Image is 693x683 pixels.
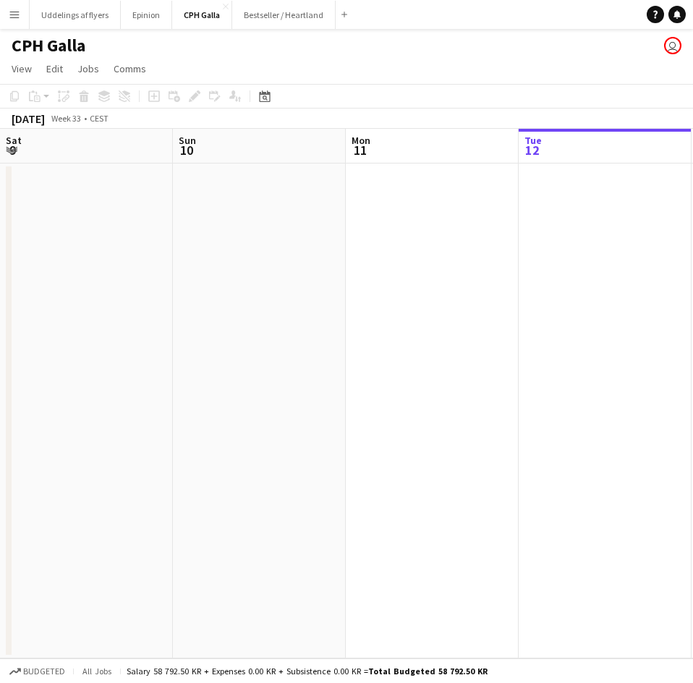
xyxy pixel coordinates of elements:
a: Edit [41,59,69,78]
button: CPH Galla [172,1,232,29]
a: View [6,59,38,78]
button: Epinion [121,1,172,29]
span: All jobs [80,666,114,676]
span: Mon [352,134,370,147]
span: View [12,62,32,75]
span: Sat [6,134,22,147]
span: Edit [46,62,63,75]
span: Tue [524,134,542,147]
span: 9 [4,142,22,158]
span: 12 [522,142,542,158]
button: Uddelings af flyers [30,1,121,29]
span: Total Budgeted 58 792.50 KR [368,666,488,676]
span: 10 [177,142,196,158]
a: Jobs [72,59,105,78]
div: CEST [90,113,109,124]
h1: CPH Galla [12,35,85,56]
span: Jobs [77,62,99,75]
div: Salary 58 792.50 KR + Expenses 0.00 KR + Subsistence 0.00 KR = [127,666,488,676]
app-user-avatar: Luna Amalie Sander [664,37,681,54]
span: Sun [179,134,196,147]
div: [DATE] [12,111,45,126]
button: Bestseller / Heartland [232,1,336,29]
button: Budgeted [7,663,67,679]
a: Comms [108,59,152,78]
span: Week 33 [48,113,84,124]
span: 11 [349,142,370,158]
span: Budgeted [23,666,65,676]
span: Comms [114,62,146,75]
